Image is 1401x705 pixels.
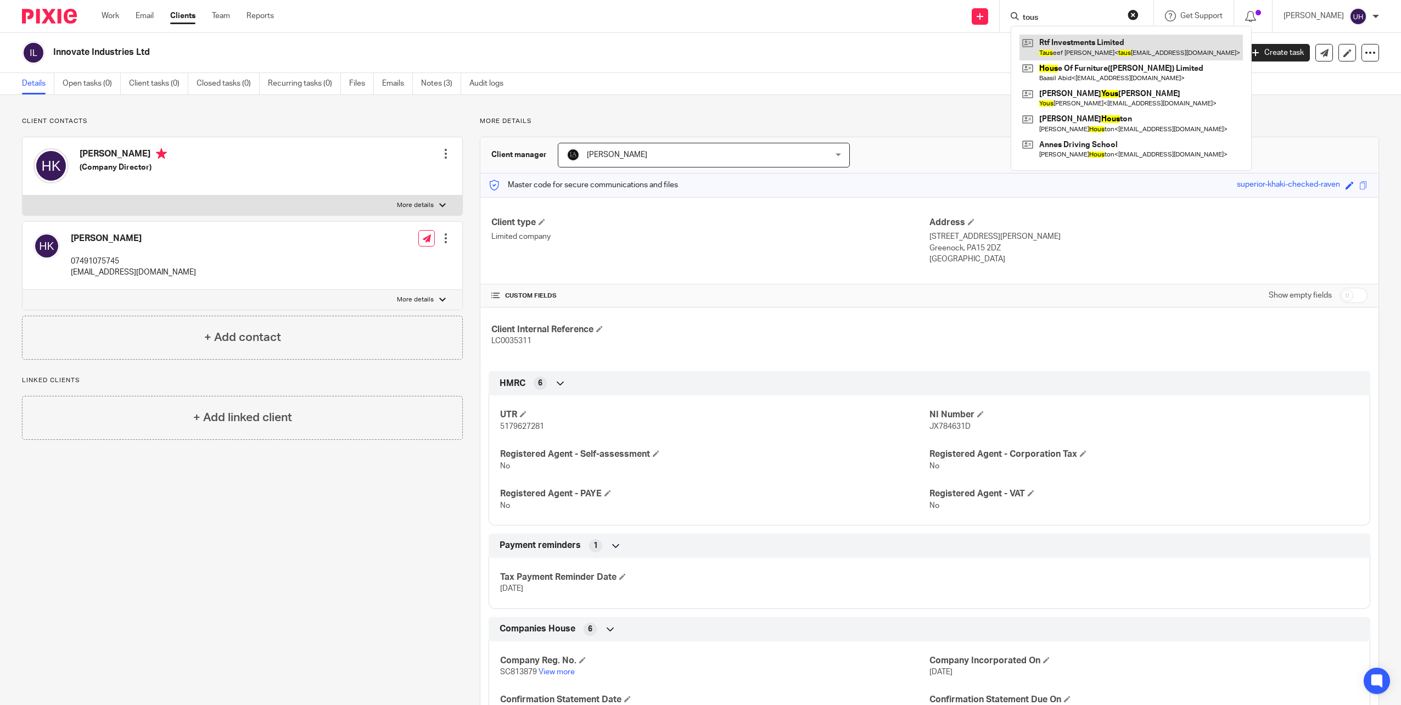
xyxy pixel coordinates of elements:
a: Audit logs [469,73,512,94]
h2: Innovate Industries Ltd [53,47,994,58]
a: Details [22,73,54,94]
span: No [929,502,939,510]
p: [STREET_ADDRESS][PERSON_NAME] [929,231,1368,242]
a: Open tasks (0) [63,73,121,94]
span: No [500,462,510,470]
span: Get Support [1180,12,1223,20]
a: Closed tasks (0) [197,73,260,94]
p: More details [397,201,434,210]
p: [EMAIL_ADDRESS][DOMAIN_NAME] [71,267,196,278]
span: JX784631D [929,423,971,430]
a: Emails [382,73,413,94]
a: Notes (3) [421,73,461,94]
a: Team [212,10,230,21]
span: [PERSON_NAME] [587,151,647,159]
h4: + Add contact [204,329,281,346]
p: Master code for secure communications and files [489,180,678,191]
span: 1 [593,540,598,551]
img: svg%3E [1349,8,1367,25]
a: Recurring tasks (0) [268,73,341,94]
img: Pixie [22,9,77,24]
p: Linked clients [22,376,463,385]
img: Lockhart+Amin+-+1024x1024+-+light+on+dark.jpg [567,148,580,161]
span: LC0035311 [491,337,531,345]
h4: UTR [500,409,929,421]
h4: CUSTOM FIELDS [491,292,929,300]
h4: Company Reg. No. [500,655,929,667]
img: svg%3E [22,41,45,64]
h4: [PERSON_NAME] [80,148,167,162]
h4: Tax Payment Reminder Date [500,572,929,583]
h4: NI Number [929,409,1359,421]
span: SC813879 [500,668,537,676]
a: Files [349,73,374,94]
img: svg%3E [33,233,60,259]
img: svg%3E [33,148,69,183]
input: Search [1022,13,1120,23]
h4: Registered Agent - PAYE [500,488,929,500]
h3: Client manager [491,149,547,160]
p: Limited company [491,231,929,242]
a: Email [136,10,154,21]
h4: [PERSON_NAME] [71,233,196,244]
p: More details [480,117,1379,126]
p: Greenock, PA15 2DZ [929,243,1368,254]
p: More details [397,295,434,304]
span: Payment reminders [500,540,581,551]
span: 5179627281 [500,423,544,430]
a: Reports [246,10,274,21]
span: 6 [588,624,592,635]
h4: + Add linked client [193,409,292,426]
a: View more [539,668,575,676]
h4: Client Internal Reference [491,324,929,335]
a: Client tasks (0) [129,73,188,94]
h4: Client type [491,217,929,228]
p: Client contacts [22,117,463,126]
span: Companies House [500,623,575,635]
span: HMRC [500,378,525,389]
h4: Registered Agent - VAT [929,488,1359,500]
label: Show empty fields [1269,290,1332,301]
h4: Registered Agent - Self-assessment [500,449,929,460]
div: superior-khaki-checked-raven [1237,179,1340,192]
a: Create task [1246,44,1310,61]
button: Clear [1128,9,1139,20]
h5: (Company Director) [80,162,167,173]
p: 07491075745 [71,256,196,267]
span: [DATE] [500,585,523,592]
a: Work [102,10,119,21]
span: [DATE] [929,668,952,676]
i: Primary [156,148,167,159]
span: No [929,462,939,470]
span: No [500,502,510,510]
h4: Address [929,217,1368,228]
p: [PERSON_NAME] [1284,10,1344,21]
span: 6 [538,378,542,389]
h4: Registered Agent - Corporation Tax [929,449,1359,460]
h4: Company Incorporated On [929,655,1359,667]
p: [GEOGRAPHIC_DATA] [929,254,1368,265]
a: Clients [170,10,195,21]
